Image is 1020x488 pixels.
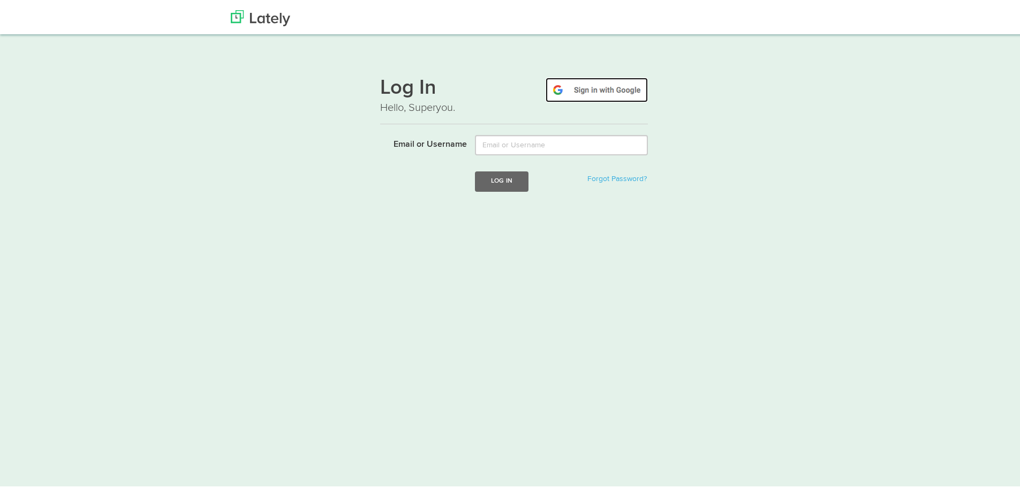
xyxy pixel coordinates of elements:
[475,133,648,153] input: Email or Username
[372,133,467,149] label: Email or Username
[231,8,290,24] img: Lately
[587,173,647,181] a: Forgot Password?
[475,169,528,189] button: Log In
[380,98,648,114] p: Hello, Superyou.
[546,76,648,100] img: google-signin.png
[380,76,648,98] h1: Log In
